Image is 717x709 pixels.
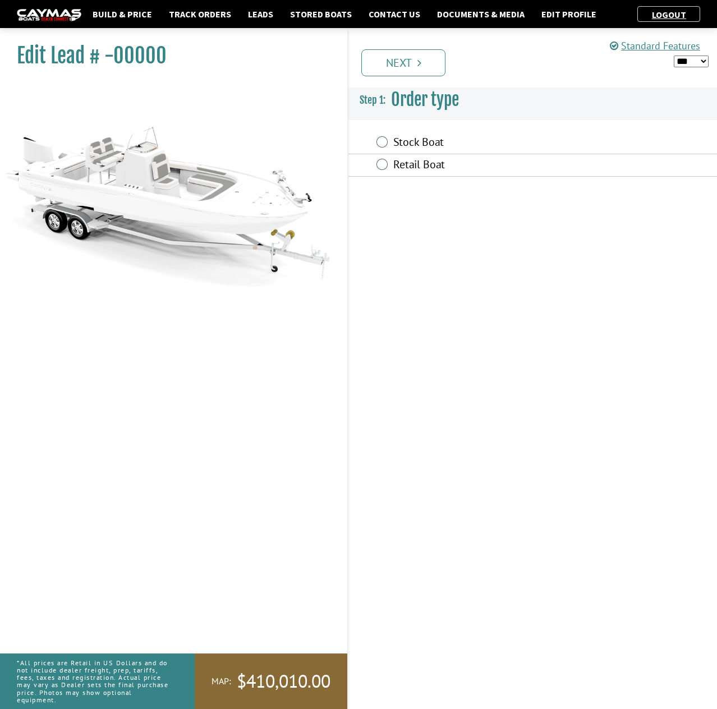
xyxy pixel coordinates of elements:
[163,7,237,21] a: Track Orders
[242,7,279,21] a: Leads
[17,653,169,709] p: *All prices are Retail in US Dollars and do not include dealer freight, prep, tariffs, fees, taxe...
[87,7,158,21] a: Build & Price
[536,7,602,21] a: Edit Profile
[17,43,319,68] h1: Edit Lead # -00000
[431,7,530,21] a: Documents & Media
[393,135,587,151] label: Stock Boat
[348,79,717,121] h3: Order type
[212,675,231,687] span: MAP:
[195,653,347,709] a: MAP:$410,010.00
[358,48,717,76] ul: Pagination
[284,7,357,21] a: Stored Boats
[646,9,692,20] a: Logout
[610,39,700,52] a: Standard Features
[361,49,445,76] a: Next
[17,9,81,21] img: caymas-dealer-connect-2ed40d3bc7270c1d8d7ffb4b79bf05adc795679939227970def78ec6f6c03838.gif
[237,670,330,693] span: $410,010.00
[363,7,426,21] a: Contact Us
[393,158,587,174] label: Retail Boat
